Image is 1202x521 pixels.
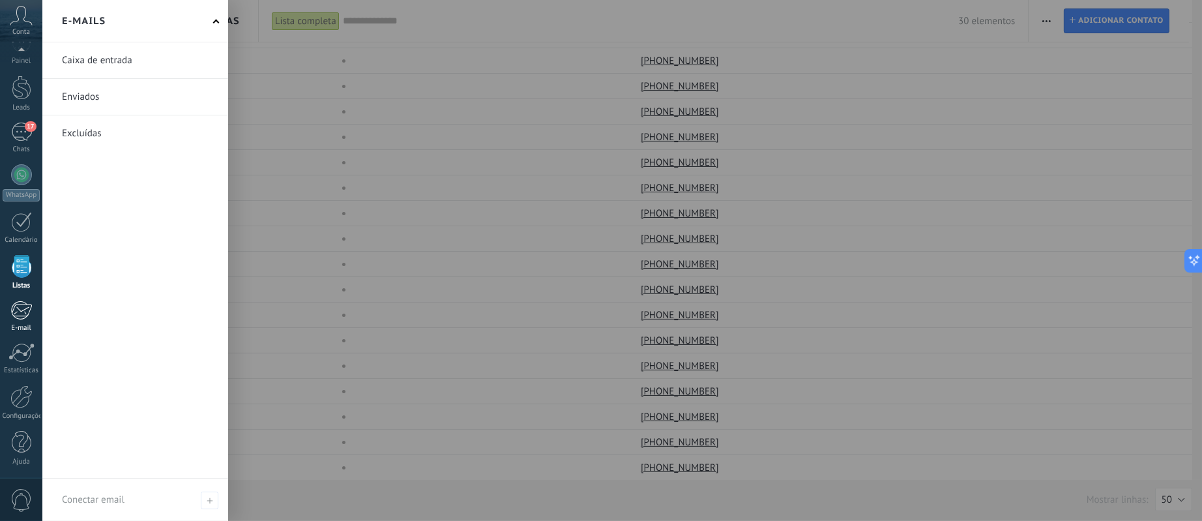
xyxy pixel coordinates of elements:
li: Excluídas [42,115,228,151]
div: E-mail [3,324,40,333]
span: Conta [12,28,30,37]
div: Estatísticas [3,366,40,375]
li: Caixa de entrada [42,42,228,79]
span: Conectar email [62,494,125,506]
span: Conectar email [201,492,218,509]
span: 17 [25,121,36,132]
div: Configurações [3,412,40,421]
div: Listas [3,282,40,290]
h2: E-mails [62,1,106,42]
div: Ajuda [3,458,40,466]
div: WhatsApp [3,189,40,201]
div: Leads [3,104,40,112]
div: Chats [3,145,40,154]
li: Enviados [42,79,228,115]
div: Calendário [3,236,40,245]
